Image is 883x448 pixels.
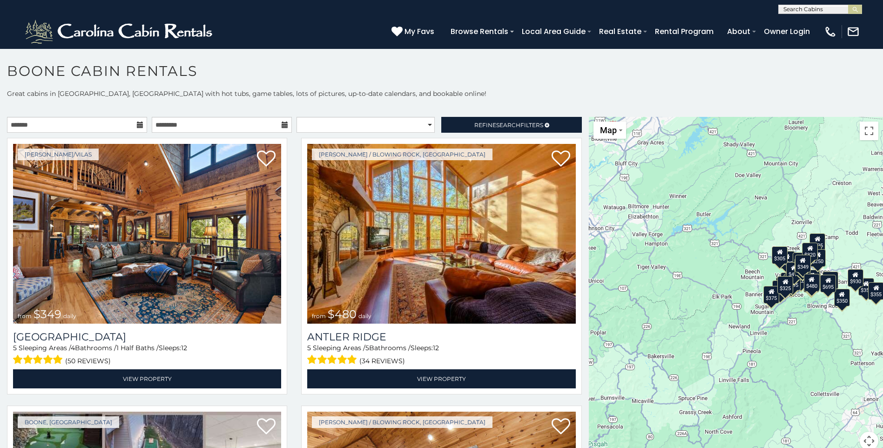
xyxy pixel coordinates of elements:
[257,149,276,169] a: Add to favorites
[63,312,76,319] span: daily
[804,270,820,287] div: $395
[13,144,281,324] img: Diamond Creek Lodge
[404,26,434,37] span: My Favs
[359,355,405,367] span: (34 reviews)
[860,122,878,140] button: Toggle fullscreen view
[13,369,281,388] a: View Property
[312,312,326,319] span: from
[763,286,779,304] div: $375
[307,369,575,388] a: View Property
[13,331,281,343] h3: Diamond Creek Lodge
[433,344,439,352] span: 12
[848,269,863,287] div: $930
[13,344,17,352] span: 5
[18,312,32,319] span: from
[13,343,281,367] div: Sleeping Areas / Bathrooms / Sleeps:
[18,149,99,160] a: [PERSON_NAME]/Vilas
[328,307,357,321] span: $480
[23,18,216,46] img: White-1-2.png
[116,344,159,352] span: 1 Half Baths /
[722,23,755,40] a: About
[517,23,590,40] a: Local Area Guide
[600,125,617,135] span: Map
[474,122,543,129] span: Refine Filters
[181,344,187,352] span: 12
[785,273,801,291] div: $395
[13,144,281,324] a: Diamond Creek Lodge from $349 daily
[803,274,819,292] div: $480
[496,122,520,129] span: Search
[593,122,626,139] button: Change map style
[802,243,818,260] div: $320
[307,144,575,324] a: Antler Ridge from $480 daily
[13,331,281,343] a: [GEOGRAPHIC_DATA]
[777,276,793,294] div: $325
[786,262,802,280] div: $410
[822,272,838,289] div: $380
[18,416,119,428] a: Boone, [GEOGRAPHIC_DATA]
[307,331,575,343] a: Antler Ridge
[820,275,836,292] div: $695
[312,416,492,428] a: [PERSON_NAME] / Blowing Rock, [GEOGRAPHIC_DATA]
[795,255,811,272] div: $349
[552,417,570,437] a: Add to favorites
[810,249,826,267] div: $250
[809,233,825,251] div: $525
[312,149,492,160] a: [PERSON_NAME] / Blowing Rock, [GEOGRAPHIC_DATA]
[391,26,437,38] a: My Favs
[772,246,788,264] div: $305
[824,25,837,38] img: phone-regular-white.png
[650,23,718,40] a: Rental Program
[834,289,850,306] div: $350
[307,343,575,367] div: Sleeping Areas / Bathrooms / Sleeps:
[365,344,369,352] span: 5
[307,144,575,324] img: Antler Ridge
[446,23,513,40] a: Browse Rentals
[594,23,646,40] a: Real Estate
[358,312,371,319] span: daily
[71,344,75,352] span: 4
[793,252,809,270] div: $565
[34,307,61,321] span: $349
[847,25,860,38] img: mail-regular-white.png
[441,117,581,133] a: RefineSearchFilters
[65,355,111,367] span: (50 reviews)
[552,149,570,169] a: Add to favorites
[307,344,311,352] span: 5
[858,278,874,296] div: $355
[257,417,276,437] a: Add to favorites
[759,23,815,40] a: Owner Login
